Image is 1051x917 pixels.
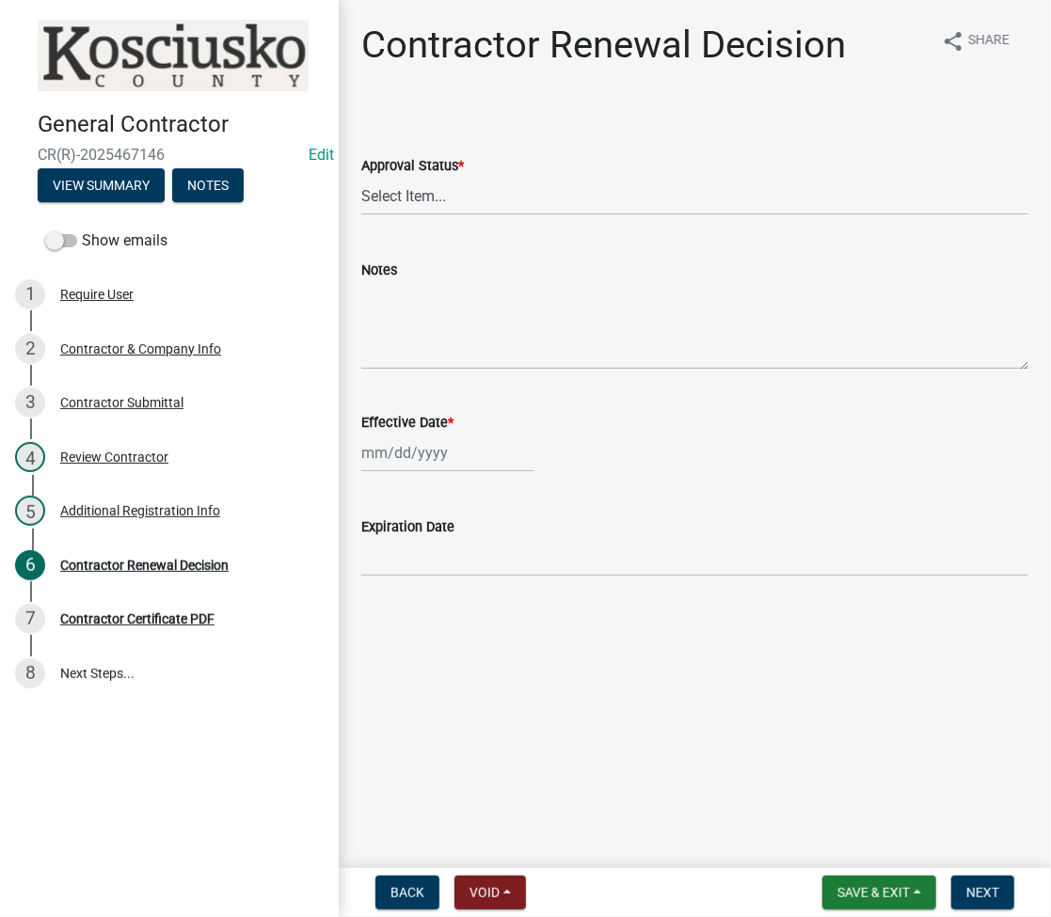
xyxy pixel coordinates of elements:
[60,451,168,464] div: Review Contractor
[309,146,334,164] a: Edit
[361,23,846,68] h1: Contractor Renewal Decision
[38,111,324,138] h4: General Contractor
[38,168,165,202] button: View Summary
[309,146,334,164] wm-modal-confirm: Edit Application Number
[60,559,229,572] div: Contractor Renewal Decision
[15,658,45,688] div: 8
[927,23,1025,59] button: shareShare
[60,288,134,301] div: Require User
[60,612,215,625] div: Contractor Certificate PDF
[60,396,183,409] div: Contractor Submittal
[375,876,439,909] button: Back
[361,264,397,277] label: Notes
[172,179,244,194] wm-modal-confirm: Notes
[38,20,309,91] img: Kosciusko County, Indiana
[60,342,221,356] div: Contractor & Company Info
[15,442,45,472] div: 4
[390,885,424,900] span: Back
[361,417,454,430] label: Effective Date
[822,876,936,909] button: Save & Exit
[15,550,45,580] div: 6
[361,521,454,534] label: Expiration Date
[15,496,45,526] div: 5
[15,387,45,418] div: 3
[942,30,964,53] i: share
[172,168,244,202] button: Notes
[15,334,45,364] div: 2
[454,876,526,909] button: Void
[470,885,500,900] span: Void
[15,604,45,634] div: 7
[45,229,167,252] label: Show emails
[38,179,165,194] wm-modal-confirm: Summary
[361,160,464,173] label: Approval Status
[837,885,910,900] span: Save & Exit
[966,885,999,900] span: Next
[15,279,45,309] div: 1
[38,146,301,164] span: CR(R)-2025467146
[60,504,220,517] div: Additional Registration Info
[968,30,1010,53] span: Share
[361,434,533,472] input: mm/dd/yyyy
[951,876,1014,909] button: Next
